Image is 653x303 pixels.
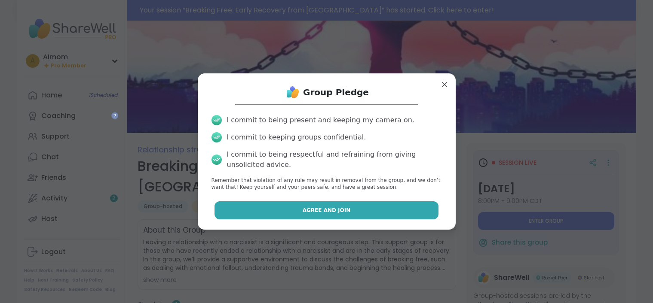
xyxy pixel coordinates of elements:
p: Remember that violation of any rule may result in removal from the group, and we don’t want that!... [212,177,442,191]
div: I commit to being respectful and refraining from giving unsolicited advice. [227,149,442,170]
button: Agree and Join [215,201,438,219]
h1: Group Pledge [303,86,369,98]
div: I commit to keeping groups confidential. [227,132,366,142]
iframe: Spotlight [111,112,118,119]
img: ShareWell Logo [284,84,301,101]
span: Agree and Join [303,206,351,214]
div: I commit to being present and keeping my camera on. [227,115,414,125]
